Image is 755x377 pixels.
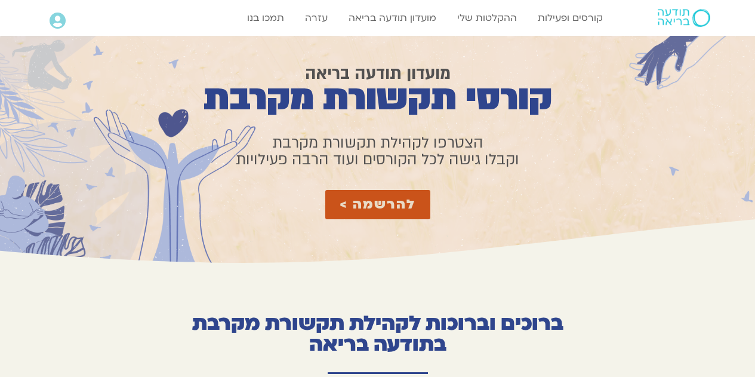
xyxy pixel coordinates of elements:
[98,134,657,168] h1: הצטרפו לקהילת תקשורת מקרבת וקבלו גישה לכל הקורסים ועוד הרבה פעילויות
[299,7,334,29] a: עזרה
[343,7,442,29] a: מועדון תודעה בריאה
[98,66,657,82] h1: מועדון תודעה בריאה
[158,313,597,355] h2: ברוכים וברוכות לקהילת תקשורת מקרבת בתודעה בריאה
[325,190,430,219] a: להרשמה >
[532,7,609,29] a: קורסים ופעילות
[241,7,290,29] a: תמכו בנו
[451,7,523,29] a: ההקלטות שלי
[658,9,710,27] img: תודעה בריאה
[98,87,657,111] h1: קורסי תקשורת מקרבת
[340,197,416,212] span: להרשמה >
